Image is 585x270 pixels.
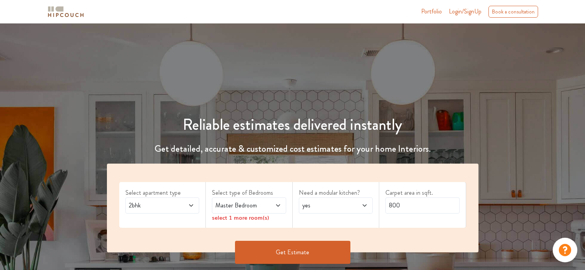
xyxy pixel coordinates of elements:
[125,188,200,197] label: Select apartment type
[102,116,483,134] h1: Reliable estimates delivered instantly
[235,241,350,264] button: Get Estimate
[214,201,264,210] span: Master Bedroom
[421,7,442,16] a: Portfolio
[488,6,538,18] div: Book a consultation
[102,143,483,154] h4: Get detailed, accurate & customized cost estimates for your home Interiors.
[449,7,482,16] span: Login/SignUp
[385,197,460,214] input: Enter area sqft
[47,5,85,18] img: logo-horizontal.svg
[212,214,286,222] div: select 1 more room(s)
[47,3,85,20] span: logo-horizontal.svg
[385,188,460,197] label: Carpet area in sqft.
[127,201,178,210] span: 2bhk
[301,201,351,210] span: yes
[212,188,286,197] label: Select type of Bedrooms
[299,188,373,197] label: Need a modular kitchen?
